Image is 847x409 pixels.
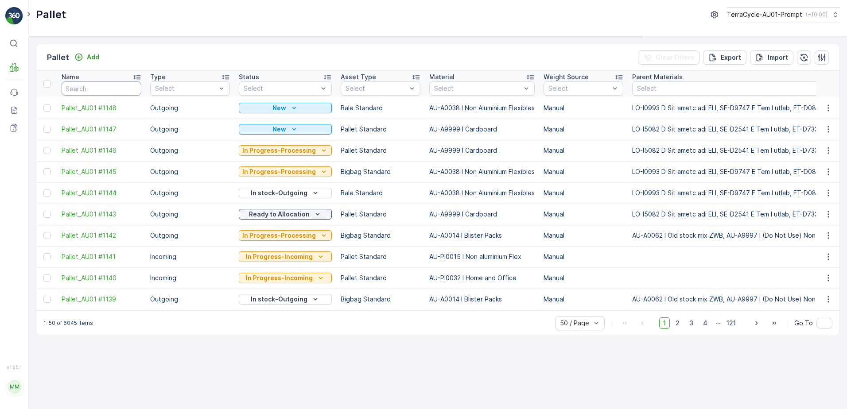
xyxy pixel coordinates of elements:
p: Bigbag Standard [341,295,420,304]
button: In Progress-Incoming [239,251,332,262]
p: Weight Source [544,73,589,81]
button: Clear Filters [638,50,699,65]
p: AU-A0014 I Blister Packs [429,231,535,240]
p: Ready to Allocation [249,210,310,219]
p: Bale Standard [341,104,420,112]
span: Pallet_AU01 #1140 [62,274,141,282]
button: Ready to Allocation [239,209,332,220]
p: Manual [544,252,623,261]
p: Clear Filters [656,53,694,62]
a: Pallet_AU01 #1141 [62,252,141,261]
p: Manual [544,167,623,176]
a: Pallet_AU01 #1144 [62,189,141,197]
p: AU-PI0032 I Home and Office [429,274,535,282]
p: Outgoing [150,104,230,112]
p: AU-A0014 I Blister Packs [429,295,535,304]
div: Toggle Row Selected [43,126,51,133]
p: AU-A0038 I Non Aluminium Flexibles [429,104,535,112]
p: Outgoing [150,189,230,197]
p: Outgoing [150,210,230,219]
p: Bigbag Standard [341,167,420,176]
div: Toggle Row Selected [43,189,51,197]
p: Manual [544,210,623,219]
span: v 1.50.1 [5,365,23,370]
p: Manual [544,274,623,282]
p: Outgoing [150,295,230,304]
button: Export [703,50,746,65]
p: TerraCycle-AU01-Prompt [727,10,802,19]
div: Toggle Row Selected [43,168,51,175]
a: Pallet_AU01 #1146 [62,146,141,155]
p: Add [87,53,99,62]
button: In stock-Outgoing [239,188,332,198]
p: 1-50 of 6045 items [43,320,93,327]
p: In stock-Outgoing [251,295,307,304]
p: Bigbag Standard [341,231,420,240]
a: Pallet_AU01 #1145 [62,167,141,176]
p: Type [150,73,166,81]
div: MM [8,380,22,394]
button: Import [750,50,793,65]
p: In Progress-Processing [242,167,316,176]
p: Pallet [36,8,66,22]
p: Select [155,84,216,93]
span: 4 [699,317,711,329]
span: Go To [794,319,813,328]
span: Pallet_AU01 #1147 [62,125,141,134]
p: Manual [544,125,623,134]
p: New [272,125,286,134]
p: AU-A9999 I Cardboard [429,210,535,219]
p: In Progress-Incoming [246,252,313,261]
button: In Progress-Processing [239,230,332,241]
p: Outgoing [150,125,230,134]
button: TerraCycle-AU01-Prompt(+10:00) [727,7,840,22]
p: Pallet Standard [341,274,420,282]
input: Search [62,81,141,96]
p: Asset Type [341,73,376,81]
a: Pallet_AU01 #1148 [62,104,141,112]
div: Toggle Row Selected [43,211,51,218]
p: Manual [544,189,623,197]
p: Name [62,73,79,81]
p: AU-A0038 I Non Aluminium Flexibles [429,167,535,176]
p: In Progress-Processing [242,231,316,240]
p: Incoming [150,274,230,282]
p: Outgoing [150,231,230,240]
p: Manual [544,231,623,240]
button: New [239,103,332,113]
p: Select [548,84,610,93]
button: New [239,124,332,135]
p: Select [346,84,407,93]
p: AU-A9999 I Cardboard [429,125,535,134]
p: Import [768,53,788,62]
div: Toggle Row Selected [43,253,51,260]
p: Pallet [47,51,69,64]
p: Status [239,73,259,81]
span: Pallet_AU01 #1139 [62,295,141,304]
button: Add [71,52,103,62]
p: Select [244,84,318,93]
button: In Progress-Incoming [239,273,332,283]
div: Toggle Row Selected [43,232,51,239]
button: In stock-Outgoing [239,294,332,305]
p: Bale Standard [341,189,420,197]
button: MM [5,372,23,402]
a: Pallet_AU01 #1143 [62,210,141,219]
p: Pallet Standard [341,252,420,261]
p: Manual [544,146,623,155]
p: Select [434,84,521,93]
p: Material [429,73,455,81]
a: Pallet_AU01 #1142 [62,231,141,240]
div: Toggle Row Selected [43,147,51,154]
div: Toggle Row Selected [43,104,51,112]
p: Manual [544,295,623,304]
p: In Progress-Processing [242,146,316,155]
span: 1 [659,317,670,329]
p: Outgoing [150,167,230,176]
